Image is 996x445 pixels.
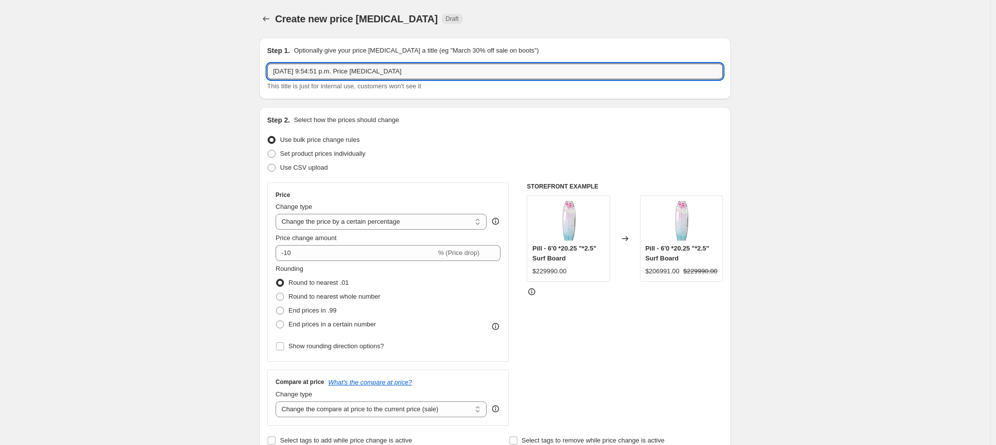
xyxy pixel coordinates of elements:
[522,437,665,444] span: Select tags to remove while price change is active
[328,379,412,386] button: What's the compare at price?
[276,234,337,242] span: Price change amount
[527,183,723,191] h6: STOREFRONT EXAMPLE
[288,307,337,314] span: End prices in .99
[288,293,380,300] span: Round to nearest whole number
[259,12,273,26] button: Price change jobs
[532,245,596,262] span: Pill - 6'0 *20.25 "*2.5" Surf Board
[276,191,290,199] h3: Price
[683,266,717,276] strike: $229990.00
[267,64,723,79] input: 30% off holiday sale
[294,46,539,56] p: Optionally give your price [MEDICAL_DATA] a title (eg "March 30% off sale on boots")
[661,201,701,241] img: 03-1_80x.jpg
[280,136,359,143] span: Use bulk price change rules
[280,164,328,171] span: Use CSV upload
[276,265,303,272] span: Rounding
[645,245,710,262] span: Pill - 6'0 *20.25 "*2.5" Surf Board
[491,404,500,414] div: help
[491,216,500,226] div: help
[549,201,588,241] img: 03-1_80x.jpg
[532,266,567,276] div: $229990.00
[275,13,438,24] span: Create new price [MEDICAL_DATA]
[276,378,324,386] h3: Compare at price
[280,437,412,444] span: Select tags to add while price change is active
[276,245,436,261] input: -15
[267,46,290,56] h2: Step 1.
[280,150,365,157] span: Set product prices individually
[438,249,479,256] span: % (Price drop)
[288,279,349,286] span: Round to nearest .01
[267,115,290,125] h2: Step 2.
[288,342,384,350] span: Show rounding direction options?
[276,203,312,210] span: Change type
[294,115,399,125] p: Select how the prices should change
[276,390,312,398] span: Change type
[267,82,421,90] span: This title is just for internal use, customers won't see it
[288,320,376,328] span: End prices in a certain number
[446,15,459,23] span: Draft
[645,266,680,276] div: $206991.00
